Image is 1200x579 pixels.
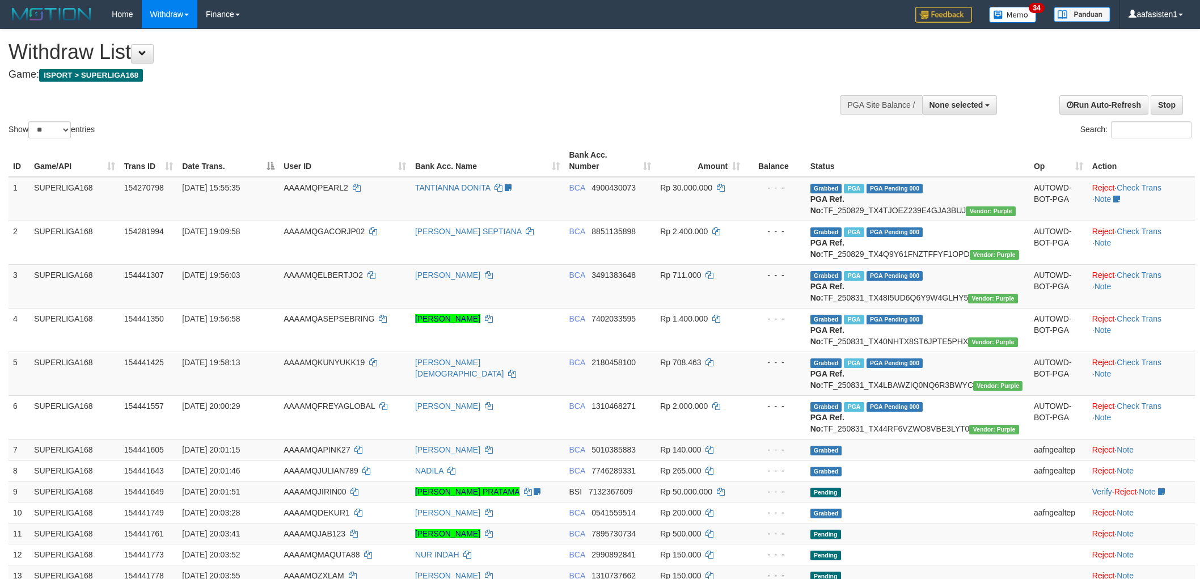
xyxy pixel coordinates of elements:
[660,358,701,367] span: Rp 708.463
[1080,121,1191,138] label: Search:
[915,7,972,23] img: Feedback.jpg
[564,145,656,177] th: Bank Acc. Number: activate to sort column ascending
[806,145,1029,177] th: Status
[844,358,864,368] span: Marked by aafsoycanthlai
[1029,439,1088,460] td: aafngealtep
[29,395,120,439] td: SUPERLIGA168
[415,466,443,475] a: NADILA
[806,264,1029,308] td: TF_250831_TX48I5UD6Q6Y9W4GLHY5
[749,549,801,560] div: - - -
[1029,221,1088,264] td: AUTOWD-BOT-PGA
[284,183,348,192] span: AAAAMQPEARL2
[9,502,29,523] td: 10
[749,465,801,476] div: - - -
[1151,95,1183,115] a: Stop
[415,529,480,538] a: [PERSON_NAME]
[124,358,164,367] span: 154441425
[922,95,998,115] button: None selected
[989,7,1037,23] img: Button%20Memo.svg
[749,486,801,497] div: - - -
[124,550,164,559] span: 154441773
[9,352,29,395] td: 5
[810,413,844,433] b: PGA Ref. No:
[124,227,164,236] span: 154281994
[1088,221,1195,264] td: · ·
[1092,487,1112,496] a: Verify
[182,227,240,236] span: [DATE] 19:09:58
[9,221,29,264] td: 2
[415,445,480,454] a: [PERSON_NAME]
[124,402,164,411] span: 154441557
[569,314,585,323] span: BCA
[29,502,120,523] td: SUPERLIGA168
[279,145,411,177] th: User ID: activate to sort column ascending
[660,445,701,454] span: Rp 140.000
[810,227,842,237] span: Grabbed
[867,227,923,237] span: PGA Pending
[124,314,164,323] span: 154441350
[810,402,842,412] span: Grabbed
[969,425,1019,434] span: Vendor URL: https://trx4.1velocity.biz
[1029,3,1044,13] span: 34
[810,282,844,302] b: PGA Ref. No:
[569,183,585,192] span: BCA
[660,529,701,538] span: Rp 500.000
[124,445,164,454] span: 154441605
[124,466,164,475] span: 154441643
[660,402,708,411] span: Rp 2.000.000
[1054,7,1110,22] img: panduan.png
[1029,145,1088,177] th: Op: activate to sort column ascending
[844,402,864,412] span: Marked by aafsoycanthlai
[411,145,565,177] th: Bank Acc. Name: activate to sort column ascending
[1088,439,1195,460] td: ·
[9,544,29,565] td: 12
[1092,183,1115,192] a: Reject
[182,529,240,538] span: [DATE] 20:03:41
[1092,271,1115,280] a: Reject
[810,326,844,346] b: PGA Ref. No:
[660,466,701,475] span: Rp 265.000
[9,145,29,177] th: ID
[810,551,841,560] span: Pending
[1117,227,1161,236] a: Check Trans
[1139,487,1156,496] a: Note
[29,481,120,502] td: SUPERLIGA168
[9,121,95,138] label: Show entries
[569,227,585,236] span: BCA
[1088,523,1195,544] td: ·
[1095,413,1112,422] a: Note
[1088,481,1195,502] td: · ·
[569,487,582,496] span: BSI
[810,530,841,539] span: Pending
[810,446,842,455] span: Grabbed
[1029,177,1088,221] td: AUTOWD-BOT-PGA
[1092,358,1115,367] a: Reject
[9,6,95,23] img: MOTION_logo.png
[591,183,636,192] span: Copy 4900430073 to clipboard
[9,481,29,502] td: 9
[745,145,805,177] th: Balance
[182,183,240,192] span: [DATE] 15:55:35
[1029,352,1088,395] td: AUTOWD-BOT-PGA
[591,271,636,280] span: Copy 3491383648 to clipboard
[973,381,1022,391] span: Vendor URL: https://trx4.1velocity.biz
[660,183,712,192] span: Rp 30.000.000
[1029,395,1088,439] td: AUTOWD-BOT-PGA
[569,466,585,475] span: BCA
[840,95,922,115] div: PGA Site Balance /
[9,41,789,64] h1: Withdraw List
[1088,145,1195,177] th: Action
[806,395,1029,439] td: TF_250831_TX44RF6VZWO8VBE3LYT0
[1088,264,1195,308] td: · ·
[749,269,801,281] div: - - -
[1088,395,1195,439] td: · ·
[1088,460,1195,481] td: ·
[1095,282,1112,291] a: Note
[182,358,240,367] span: [DATE] 19:58:13
[810,369,844,390] b: PGA Ref. No:
[569,358,585,367] span: BCA
[284,402,375,411] span: AAAAMQFREYAGLOBAL
[1111,121,1191,138] input: Search:
[29,544,120,565] td: SUPERLIGA168
[867,402,923,412] span: PGA Pending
